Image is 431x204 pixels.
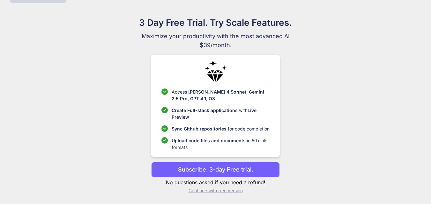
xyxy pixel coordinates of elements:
[178,165,253,174] p: Subscribe. 3-day Free trial.
[151,179,280,186] p: No questions asked if you need a refund!
[151,162,280,177] button: Subscribe. 3-day Free trial.
[108,16,323,29] h1: 3 Day Free Trial. Try Scale Features.
[161,88,168,95] img: checklist
[151,187,280,194] p: Continue with free version
[161,125,168,132] img: checklist
[172,107,270,120] p: with
[172,138,246,143] span: Upload code files and documents
[172,126,227,131] span: Sync Github repositories
[108,32,323,41] span: Maximize your productivity with the most advanced AI
[172,137,270,151] p: in 50+ file formats
[161,107,168,113] img: checklist
[172,125,270,132] p: for code completion
[161,137,168,144] img: checklist
[172,88,270,102] p: Access
[172,108,239,113] span: Create Full-stack applications
[172,89,264,101] span: [PERSON_NAME] 4 Sonnet, Gemini 2.5 Pro, GPT 4.1, O3
[108,41,323,50] span: $39/month.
